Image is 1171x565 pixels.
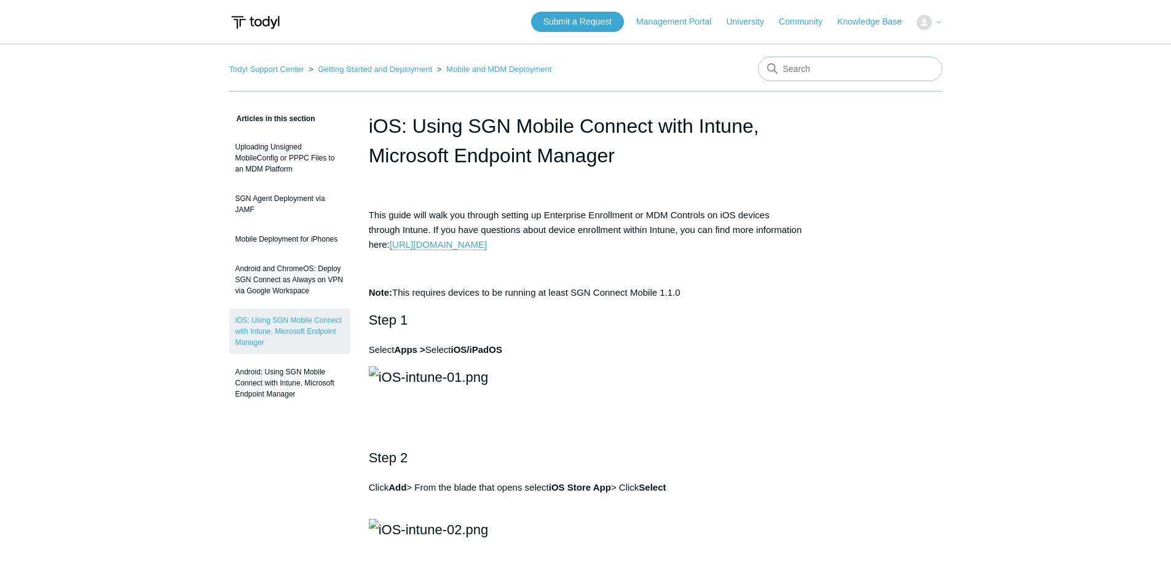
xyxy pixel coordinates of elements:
[549,482,611,492] strong: iOS Store App
[229,65,307,74] li: Todyl Support Center
[229,114,315,123] span: Articles in this section
[451,344,502,355] strong: iOS/iPadOS
[229,11,282,34] img: Todyl Support Center Help Center home page
[369,285,803,300] p: This requires devices to be running at least SGN Connect Mobile 1.1.0
[531,12,624,32] a: Submit a Request
[369,366,489,388] img: iOS-intune-01.png
[779,15,835,28] a: Community
[229,309,350,354] a: iOS: Using SGN Mobile Connect with Intune, Microsoft Endpoint Manager
[229,135,350,181] a: Uploading Unsigned MobileConfig or PPPC Files to an MDM Platform
[229,227,350,251] a: Mobile Deployment for iPhones
[229,360,350,406] a: Android: Using SGN Mobile Connect with Intune, Microsoft Endpoint Manager
[369,287,392,298] strong: Note:
[369,208,803,252] p: This guide will walk you through setting up Enterprise Enrollment or MDM Controls on iOS devices ...
[726,15,776,28] a: University
[390,239,487,250] a: [URL][DOMAIN_NAME]
[306,65,435,74] li: Getting Started and Deployment
[369,309,803,331] h2: Step 1
[229,187,350,221] a: SGN Agent Deployment via JAMF
[758,57,942,81] input: Search
[639,482,666,492] strong: Select
[394,344,425,355] strong: Apps >
[229,65,304,74] a: Todyl Support Center
[369,111,803,170] h1: iOS: Using SGN Mobile Connect with Intune, Microsoft Endpoint Manager
[318,65,432,74] a: Getting Started and Deployment
[369,342,803,357] p: Select Select
[636,15,723,28] a: Management Portal
[837,15,914,28] a: Knowledge Base
[369,480,803,510] p: Click > From the blade that opens select > Click
[229,257,350,302] a: Android and ChromeOS: Deploy SGN Connect as Always on VPN via Google Workspace
[435,65,551,74] li: Mobile and MDM Deployment
[369,519,489,540] img: iOS-intune-02.png
[388,482,406,492] strong: Add
[369,447,803,468] h2: Step 2
[446,65,551,74] a: Mobile and MDM Deployment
